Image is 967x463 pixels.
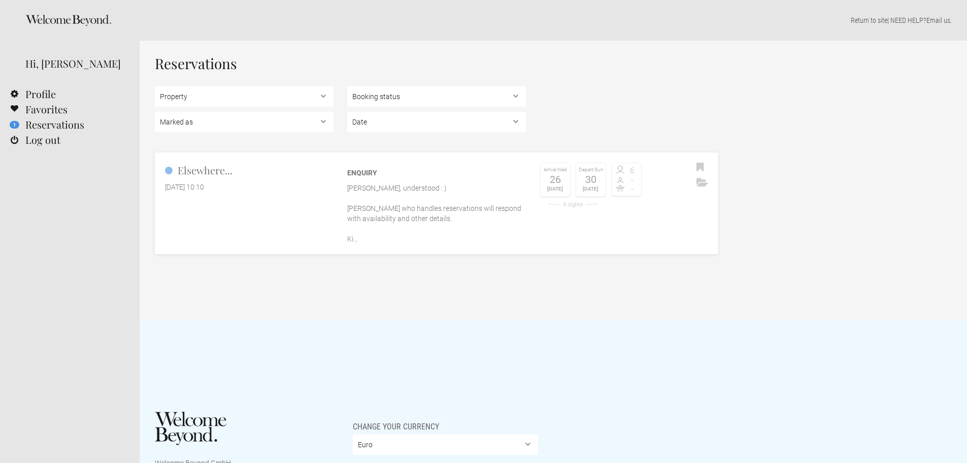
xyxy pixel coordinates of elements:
[155,152,718,254] a: Elsewhere... [DATE] 10:10 Enquiry [PERSON_NAME], understood : ) [PERSON_NAME] who handles reserva...
[155,412,226,445] img: Welcome Beyond
[626,185,639,193] span: -
[579,166,603,174] div: Depart Sun
[25,56,124,71] div: Hi, [PERSON_NAME]
[353,412,439,432] span: Change your currency
[165,183,204,191] flynt-date-display: [DATE] 10:10
[155,112,334,132] select: , , ,
[540,202,606,207] div: 4 nights
[347,112,526,132] select: ,
[579,174,603,184] div: 30
[543,166,568,174] div: Arrive Wed
[543,184,568,194] div: [DATE]
[626,176,639,184] span: -
[347,86,526,107] select: , ,
[155,56,718,71] h1: Reservations
[347,168,526,178] div: Enquiry
[626,167,639,175] span: 6
[155,15,952,25] p: | NEED HELP? .
[694,160,707,175] button: Bookmark
[543,174,568,184] div: 26
[694,175,711,191] button: Archive
[926,16,950,24] a: Email us
[851,16,887,24] a: Return to site
[353,435,539,455] select: Change your currency
[347,183,526,244] p: [PERSON_NAME], understood : ) [PERSON_NAME] who handles reservations will respond with availabili...
[10,121,19,129] flynt-notification-badge: 1
[165,163,334,178] h2: Elsewhere...
[579,184,603,194] div: [DATE]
